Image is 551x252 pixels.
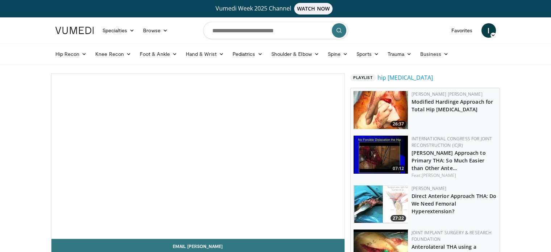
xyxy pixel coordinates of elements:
span: WATCH NOW [294,3,333,15]
a: Knee Recon [91,47,135,61]
span: Playlist [350,74,376,81]
a: Favorites [447,23,477,38]
a: Trauma [383,47,416,61]
a: hip [MEDICAL_DATA] [377,73,433,82]
a: 27:22 [354,185,408,223]
a: [PERSON_NAME] [PERSON_NAME] [412,91,483,97]
a: Modified Hardinge Approach for Total Hip [MEDICAL_DATA] [412,98,493,113]
img: VuMedi Logo [55,27,94,34]
a: [PERSON_NAME] [412,185,446,191]
img: 39c06b77-4aaf-44b3-a7d8-092cc5de73cb.150x105_q85_crop-smart_upscale.jpg [354,136,408,174]
a: 26:37 [354,91,408,129]
a: [PERSON_NAME] Approach to Primary THA: So Much Easier than Other Ante… [412,149,486,172]
a: Vumedi Week 2025 ChannelWATCH NOW [57,3,495,15]
a: Shoulder & Elbow [267,47,323,61]
a: Browse [139,23,172,38]
div: Feat. [412,172,497,179]
a: Foot & Ankle [135,47,181,61]
input: Search topics, interventions [203,22,348,39]
a: 07:12 [354,136,408,174]
a: [PERSON_NAME] [422,172,456,178]
img: 9VMYaPmPCVvj9dCH4xMDoxOjB1O8AjAz_1.150x105_q85_crop-smart_upscale.jpg [354,185,408,223]
a: Direct Anterior Approach THA: Do We Need Femoral Hyperextension? [412,193,496,215]
video-js: Video Player [51,74,345,239]
span: 27:22 [391,215,406,222]
a: Pediatrics [228,47,267,61]
a: Spine [323,47,352,61]
span: 26:37 [391,121,406,127]
span: 07:12 [391,165,406,172]
a: Specialties [98,23,139,38]
a: Joint Implant Surgery & Research Foundation [412,230,492,242]
img: e4f4e4a0-26bd-4e35-9fbb-bdfac94fc0d8.150x105_q85_crop-smart_upscale.jpg [354,91,408,129]
a: Business [416,47,453,61]
a: I [481,23,496,38]
a: Sports [352,47,383,61]
a: International Congress for Joint Reconstruction (ICJR) [412,136,492,148]
a: Hand & Wrist [181,47,228,61]
a: Hip Recon [51,47,91,61]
